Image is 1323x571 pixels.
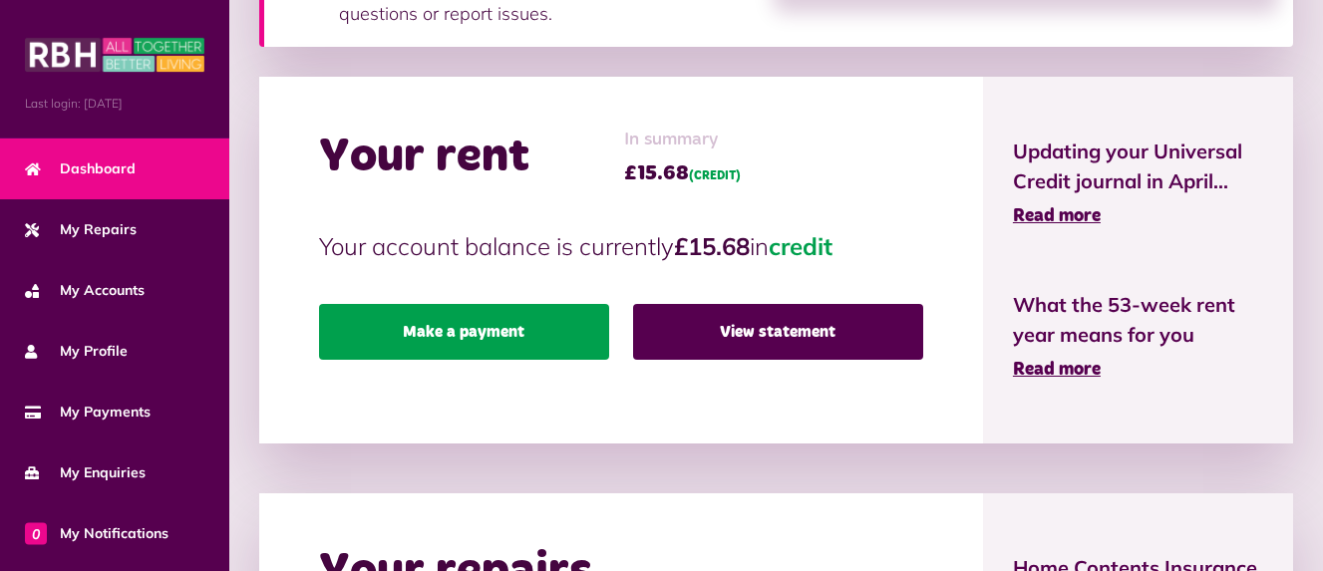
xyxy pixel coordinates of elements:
[633,304,923,360] a: View statement
[25,523,168,544] span: My Notifications
[689,170,741,182] span: (CREDIT)
[1013,137,1263,196] span: Updating your Universal Credit journal in April...
[674,231,750,261] strong: £15.68
[25,158,136,179] span: Dashboard
[25,280,145,301] span: My Accounts
[25,95,204,113] span: Last login: [DATE]
[1013,290,1263,384] a: What the 53-week rent year means for you Read more
[25,219,137,240] span: My Repairs
[1013,361,1101,379] span: Read more
[319,228,923,264] p: Your account balance is currently in
[1013,290,1263,350] span: What the 53-week rent year means for you
[1013,137,1263,230] a: Updating your Universal Credit journal in April... Read more
[624,127,741,153] span: In summary
[319,129,529,186] h2: Your rent
[25,402,151,423] span: My Payments
[319,304,609,360] a: Make a payment
[769,231,832,261] span: credit
[624,158,741,188] span: £15.68
[1013,207,1101,225] span: Read more
[25,462,146,483] span: My Enquiries
[25,522,47,544] span: 0
[25,341,128,362] span: My Profile
[25,35,204,75] img: MyRBH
